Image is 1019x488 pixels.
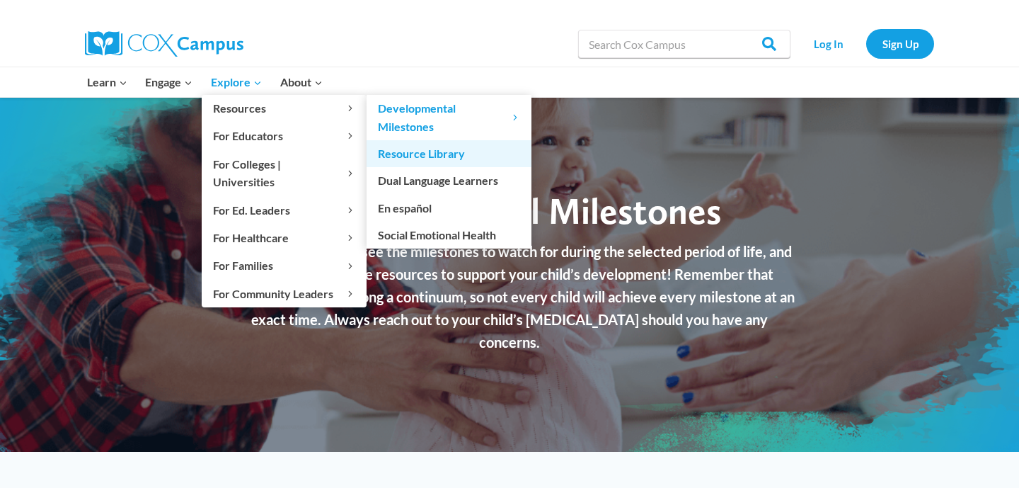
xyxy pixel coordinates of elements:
[798,29,859,58] a: Log In
[223,240,796,353] p: Click an age below to see the milestones to watch for during the selected period of life, and fin...
[78,67,137,97] button: Child menu of Learn
[866,29,934,58] a: Sign Up
[202,252,367,279] button: Child menu of For Families
[85,31,243,57] img: Cox Campus
[202,150,367,195] button: Child menu of For Colleges | Universities
[202,67,271,97] button: Child menu of Explore
[367,140,531,167] a: Resource Library
[798,29,934,58] nav: Secondary Navigation
[367,95,531,140] button: Child menu of Developmental Milestones
[367,167,531,194] a: Dual Language Learners
[202,225,367,251] button: Child menu of For Healthcare
[271,67,332,97] button: Child menu of About
[137,67,202,97] button: Child menu of Engage
[578,30,790,58] input: Search Cox Campus
[202,196,367,223] button: Child menu of For Ed. Leaders
[202,280,367,307] button: Child menu of For Community Leaders
[78,67,331,97] nav: Primary Navigation
[202,123,367,149] button: Child menu of For Educators
[202,95,367,122] button: Child menu of Resources
[367,222,531,249] a: Social Emotional Health
[367,194,531,221] a: En español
